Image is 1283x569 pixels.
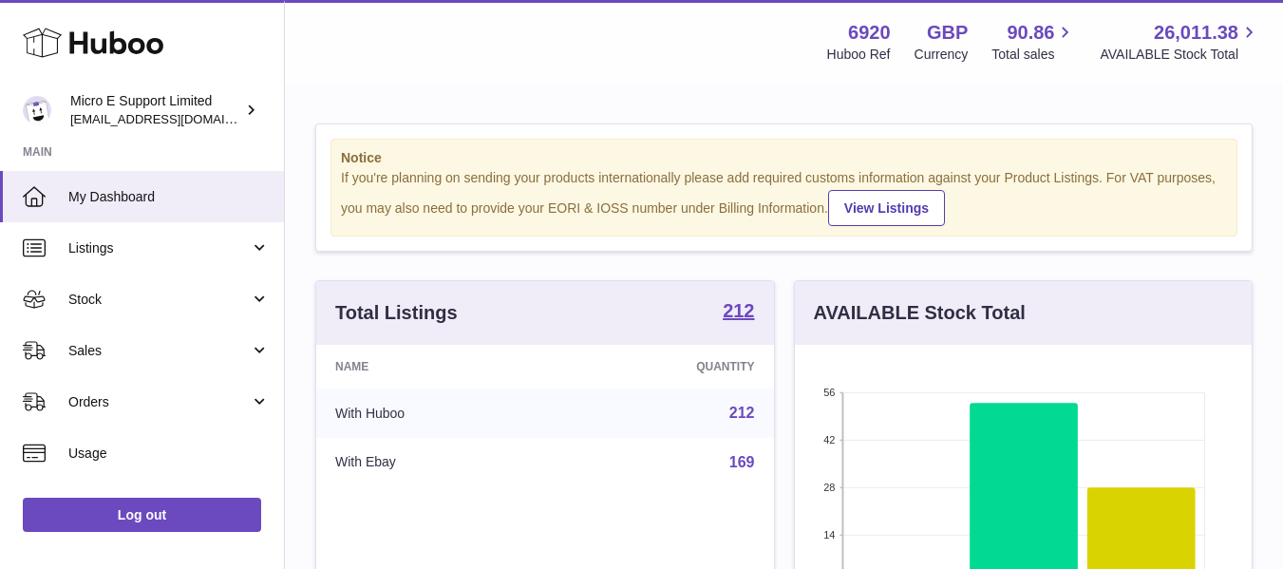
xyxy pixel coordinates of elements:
strong: Notice [341,149,1227,167]
div: Huboo Ref [827,46,891,64]
a: Log out [23,498,261,532]
th: Name [316,345,557,389]
span: Orders [68,393,250,411]
span: My Dashboard [68,188,270,206]
a: 169 [729,454,755,470]
td: With Ebay [316,438,557,487]
div: If you're planning on sending your products internationally please add required customs informati... [341,169,1227,226]
a: 212 [729,405,755,421]
div: Micro E Support Limited [70,92,241,128]
span: Sales [68,342,250,360]
a: View Listings [828,190,945,226]
span: Usage [68,445,270,463]
a: 90.86 Total sales [991,20,1076,64]
a: 26,011.38 AVAILABLE Stock Total [1100,20,1260,64]
text: 56 [823,387,835,398]
span: 26,011.38 [1154,20,1238,46]
h3: Total Listings [335,300,458,326]
span: Stock [68,291,250,309]
h3: AVAILABLE Stock Total [814,300,1026,326]
span: [EMAIL_ADDRESS][DOMAIN_NAME] [70,111,279,126]
img: contact@micropcsupport.com [23,96,51,124]
span: Listings [68,239,250,257]
strong: GBP [927,20,968,46]
text: 28 [823,482,835,493]
text: 42 [823,434,835,446]
span: Total sales [991,46,1076,64]
strong: 6920 [848,20,891,46]
strong: 212 [723,301,754,320]
div: Currency [915,46,969,64]
td: With Huboo [316,389,557,438]
span: 90.86 [1007,20,1054,46]
text: 14 [823,529,835,541]
th: Quantity [557,345,774,389]
span: AVAILABLE Stock Total [1100,46,1260,64]
a: 212 [723,301,754,324]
